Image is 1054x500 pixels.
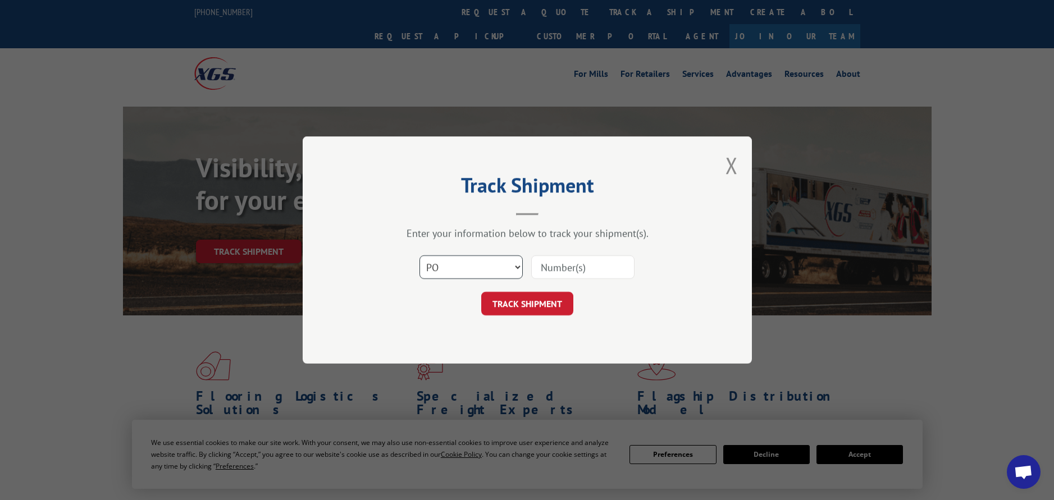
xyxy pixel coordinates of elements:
input: Number(s) [531,255,635,279]
h2: Track Shipment [359,177,696,199]
button: Close modal [726,150,738,180]
button: TRACK SHIPMENT [481,292,573,315]
div: Open chat [1007,455,1041,489]
div: Enter your information below to track your shipment(s). [359,227,696,240]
